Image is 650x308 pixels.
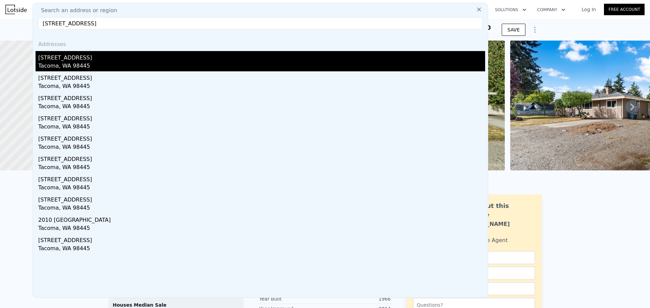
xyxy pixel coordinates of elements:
[528,23,542,37] button: Show Options
[5,5,27,14] img: Lotside
[532,4,571,16] button: Company
[36,35,485,51] div: Addresses
[38,193,485,204] div: [STREET_ADDRESS]
[38,92,485,102] div: [STREET_ADDRESS]
[459,201,535,220] div: Ask about this property
[38,204,485,213] div: Tacoma, WA 98445
[502,24,525,36] button: SAVE
[38,112,485,123] div: [STREET_ADDRESS]
[38,143,485,152] div: Tacoma, WA 98445
[325,295,391,302] div: 1966
[604,4,645,15] a: Free Account
[38,213,485,224] div: 2010 [GEOGRAPHIC_DATA]
[259,295,325,302] div: Year Built
[38,82,485,92] div: Tacoma, WA 98445
[38,132,485,143] div: [STREET_ADDRESS]
[38,173,485,184] div: [STREET_ADDRESS]
[38,234,485,244] div: [STREET_ADDRESS]
[573,6,604,13] a: Log In
[38,51,485,62] div: [STREET_ADDRESS]
[38,62,485,71] div: Tacoma, WA 98445
[38,17,482,29] input: Enter an address, city, region, neighborhood or zip code
[459,220,535,236] div: [PERSON_NAME] Bahadur
[38,123,485,132] div: Tacoma, WA 98445
[38,184,485,193] div: Tacoma, WA 98445
[36,6,117,15] span: Search an address or region
[38,244,485,254] div: Tacoma, WA 98445
[38,71,485,82] div: [STREET_ADDRESS]
[38,224,485,234] div: Tacoma, WA 98445
[38,102,485,112] div: Tacoma, WA 98445
[490,4,532,16] button: Solutions
[38,152,485,163] div: [STREET_ADDRESS]
[38,163,485,173] div: Tacoma, WA 98445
